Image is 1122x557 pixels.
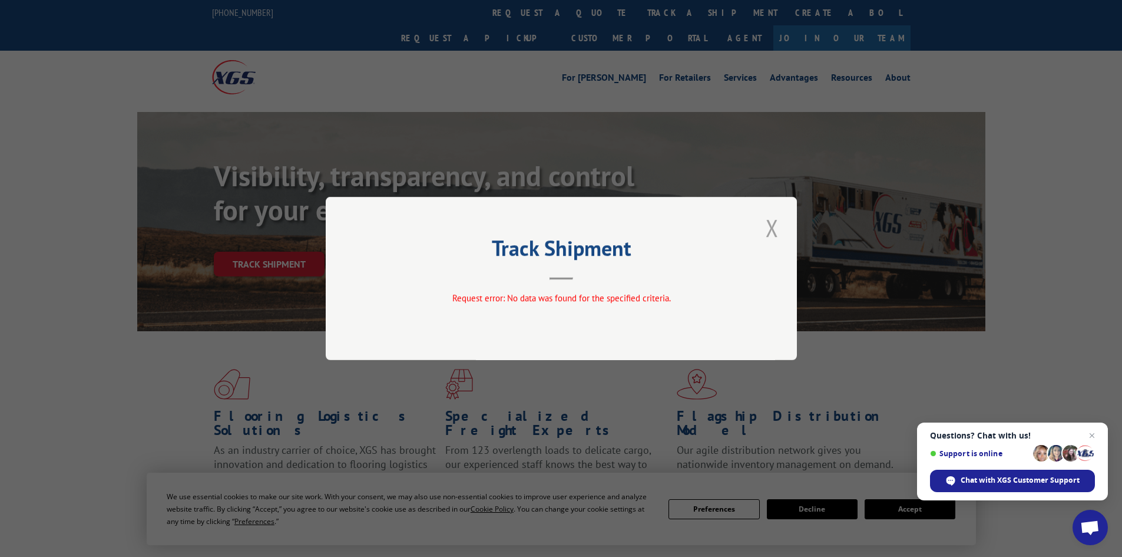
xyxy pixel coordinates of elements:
[930,431,1095,440] span: Questions? Chat with us!
[930,449,1029,458] span: Support is online
[385,240,738,262] h2: Track Shipment
[762,212,782,244] button: Close modal
[930,470,1095,492] span: Chat with XGS Customer Support
[1073,510,1108,545] a: Open chat
[452,292,670,304] span: Request error: No data was found for the specified criteria.
[961,475,1080,486] span: Chat with XGS Customer Support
